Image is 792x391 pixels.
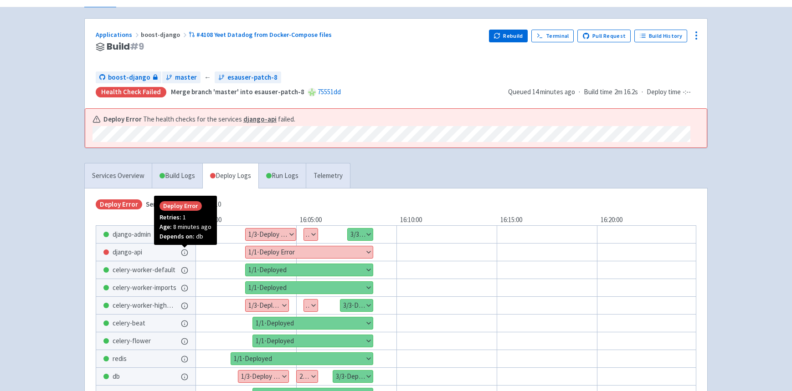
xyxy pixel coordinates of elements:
[146,200,202,208] span: Services deployed:
[683,87,691,97] span: -:--
[489,30,528,42] button: Rebuild
[113,265,175,275] span: celery-worker-default
[202,163,258,188] a: Deploy Logs
[497,215,597,225] div: 16:15:00
[96,71,161,84] a: boost-django
[204,72,211,83] span: ←
[113,318,145,329] span: celery-beat
[171,87,304,96] strong: Merge branch 'master' into esauser-patch-8
[508,87,696,97] div: · ·
[227,72,278,83] span: esauser-patch-8
[577,30,631,42] a: Pull Request
[113,300,177,311] span: celery-worker-highmem
[215,71,281,84] a: esauser-patch-8
[584,87,612,97] span: Build time
[113,354,127,364] span: redis
[96,30,141,39] a: Applications
[647,87,681,97] span: Deploy time
[113,283,176,293] span: celery-worker-imports
[113,336,151,346] span: celery-flower
[107,41,144,52] span: Build
[532,87,575,96] time: 14 minutes ago
[85,163,152,188] a: Services Overview
[96,199,142,210] span: Deploy Error
[243,115,277,123] a: django-api
[108,72,150,83] span: boost-django
[189,30,333,39] a: #4108 Yeet Datadog from Docker-Compose files
[597,215,697,225] div: 16:20:00
[162,71,201,84] a: master
[634,30,687,42] a: Build History
[152,163,202,188] a: Build Logs
[318,87,341,96] a: 75551dd
[96,87,166,97] div: Health check failed
[113,247,142,258] span: django-api
[130,40,144,53] span: # 9
[143,114,295,125] span: The health checks for the services failed.
[396,215,497,225] div: 16:10:00
[175,72,197,83] span: master
[258,163,306,188] a: Run Logs
[113,371,120,382] span: db
[531,30,574,42] a: Terminal
[296,215,396,225] div: 16:05:00
[614,87,638,97] span: 2m 16.2s
[141,30,189,39] span: boost-django
[196,215,296,225] div: 16:00:00
[146,199,221,210] span: 9 of 10
[306,163,350,188] a: Telemetry
[508,87,575,96] span: Queued
[103,114,142,125] b: Deploy Error
[113,229,151,240] span: django-admin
